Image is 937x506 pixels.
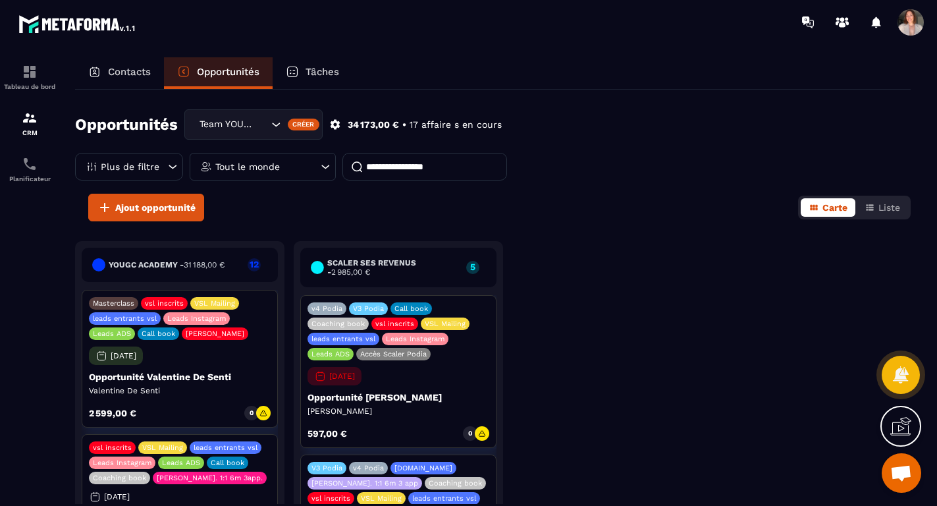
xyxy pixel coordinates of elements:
[22,64,38,80] img: formation
[22,156,38,172] img: scheduler
[93,443,132,452] p: vsl inscrits
[93,474,146,482] p: Coaching book
[311,304,342,313] p: v4 Podia
[466,262,479,271] p: 5
[3,146,56,192] a: schedulerschedulerPlanificateur
[194,443,257,452] p: leads entrants vsl
[329,372,355,381] p: [DATE]
[308,429,347,438] p: 597,00 €
[93,314,157,323] p: leads entrants vsl
[348,119,399,131] p: 34 173,00 €
[75,57,164,89] a: Contacts
[255,117,268,132] input: Search for option
[89,372,271,382] p: Opportunité Valentine De Senti
[394,304,428,313] p: Call book
[104,492,130,501] p: [DATE]
[311,335,375,343] p: leads entrants vsl
[468,429,472,438] p: 0
[93,299,134,308] p: Masterclass
[857,198,908,217] button: Liste
[167,314,226,323] p: Leads Instagram
[142,329,175,338] p: Call book
[115,201,196,214] span: Ajout opportunité
[410,119,502,131] p: 17 affaire s en cours
[142,443,183,452] p: VSL Mailing
[211,459,244,467] p: Call book
[386,335,444,343] p: Leads Instagram
[157,474,263,482] p: [PERSON_NAME]. 1:1 6m 3app.
[3,54,56,100] a: formationformationTableau de bord
[311,320,365,328] p: Coaching book
[3,83,56,90] p: Tableau de bord
[111,351,136,360] p: [DATE]
[306,66,339,78] p: Tâches
[88,194,204,221] button: Ajout opportunité
[412,494,476,503] p: leads entrants vsl
[331,267,370,277] span: 2 985,00 €
[197,66,259,78] p: Opportunités
[3,129,56,136] p: CRM
[250,408,254,418] p: 0
[22,110,38,126] img: formation
[375,320,414,328] p: vsl inscrits
[308,392,489,403] p: Opportunité [PERSON_NAME]
[248,260,261,269] p: 12
[311,479,418,488] p: [PERSON_NAME]. 1:1 6m 3 app
[402,119,406,131] p: •
[3,100,56,146] a: formationformationCRM
[361,494,402,503] p: VSL Mailing
[93,329,131,338] p: Leads ADS
[273,57,352,89] a: Tâches
[360,350,427,358] p: Accès Scaler Podia
[196,117,255,132] span: Team YOUGC - Formations
[162,459,200,467] p: Leads ADS
[311,464,342,472] p: V3 Podia
[108,66,151,78] p: Contacts
[194,299,235,308] p: VSL Mailing
[801,198,855,217] button: Carte
[327,258,460,277] h6: Scaler ses revenus -
[93,459,151,467] p: Leads Instagram
[184,109,323,140] div: Search for option
[89,408,136,418] p: 2 599,00 €
[3,175,56,183] p: Planificateur
[288,119,320,130] div: Créer
[425,320,466,328] p: VSL Mailing
[145,299,184,308] p: vsl inscrits
[186,329,244,338] p: [PERSON_NAME]
[394,464,452,472] p: [DOMAIN_NAME]
[882,453,921,493] div: Ouvrir le chat
[89,385,271,396] p: Valentine De Senti
[822,202,847,213] span: Carte
[18,12,137,36] img: logo
[311,350,350,358] p: Leads ADS
[215,162,280,171] p: Tout le monde
[184,260,225,269] span: 31 188,00 €
[109,260,225,269] h6: YouGC Academy -
[353,464,384,472] p: v4 Podia
[308,406,489,416] p: [PERSON_NAME]
[878,202,900,213] span: Liste
[101,162,159,171] p: Plus de filtre
[75,111,178,138] h2: Opportunités
[164,57,273,89] a: Opportunités
[311,494,350,503] p: vsl inscrits
[429,479,482,488] p: Coaching book
[353,304,384,313] p: V3 Podia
